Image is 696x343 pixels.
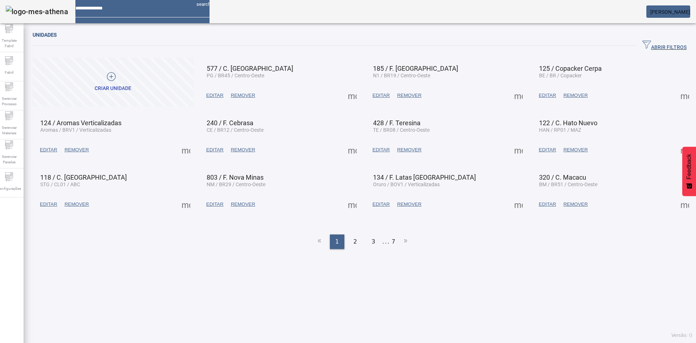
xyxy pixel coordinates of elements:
[40,181,80,187] span: STG / CL01 / ABC
[179,143,192,156] button: Mais
[353,237,357,246] span: 2
[207,127,264,133] span: CE / BR12 / Centro-Oeste
[373,65,458,72] span: 185 / F. [GEOGRAPHIC_DATA]
[373,92,390,99] span: EDITAR
[40,127,111,133] span: Aromas / BRV1 / Verticalizadas
[227,143,259,156] button: REMOVER
[678,143,691,156] button: Mais
[671,333,692,338] span: Versão: ()
[539,201,556,208] span: EDITAR
[373,73,430,78] span: N1 / BR19 / Centro-Oeste
[231,146,255,154] span: REMOVER
[512,198,525,211] button: Mais
[373,201,390,208] span: EDITAR
[393,143,425,156] button: REMOVER
[539,92,556,99] span: EDITAR
[61,143,92,156] button: REMOVER
[686,154,692,179] span: Feedback
[539,119,597,127] span: 122 / C. Hato Nuevo
[40,201,57,208] span: EDITAR
[179,198,192,211] button: Mais
[393,89,425,102] button: REMOVER
[642,40,687,51] span: ABRIR FILTROS
[637,39,692,52] button: ABRIR FILTROS
[563,92,588,99] span: REMOVER
[563,146,588,154] span: REMOVER
[382,234,390,249] li: ...
[207,173,264,181] span: 803 / F. Nova Minas
[95,85,131,92] div: Criar unidade
[346,89,359,102] button: Mais
[65,201,89,208] span: REMOVER
[207,181,265,187] span: NM / BR29 / Centro-Oeste
[373,173,476,181] span: 134 / F. Latas [GEOGRAPHIC_DATA]
[40,173,127,181] span: 118 / C. [GEOGRAPHIC_DATA]
[203,89,227,102] button: EDITAR
[373,119,420,127] span: 428 / F. Teresina
[207,73,264,78] span: PG / BR45 / Centro-Oeste
[36,143,61,156] button: EDITAR
[535,143,560,156] button: EDITAR
[40,146,57,154] span: EDITAR
[539,127,581,133] span: HAN / RP01 / MAZ
[512,143,525,156] button: Mais
[207,65,293,72] span: 577 / C. [GEOGRAPHIC_DATA]
[393,198,425,211] button: REMOVER
[203,143,227,156] button: EDITAR
[535,89,560,102] button: EDITAR
[373,181,440,187] span: Oruro / BOV1 / Verticalizadas
[369,89,394,102] button: EDITAR
[397,201,421,208] span: REMOVER
[560,89,591,102] button: REMOVER
[346,198,359,211] button: Mais
[227,198,259,211] button: REMOVER
[560,143,591,156] button: REMOVER
[560,198,591,211] button: REMOVER
[373,127,430,133] span: TE / BR08 / Centro-Oeste
[391,234,395,249] li: 7
[203,198,227,211] button: EDITAR
[650,9,690,15] span: [PERSON_NAME]
[33,58,194,107] button: Criar unidade
[372,237,375,246] span: 3
[346,143,359,156] button: Mais
[65,146,89,154] span: REMOVER
[206,146,224,154] span: EDITAR
[397,146,421,154] span: REMOVER
[3,68,16,77] span: Fabril
[539,173,586,181] span: 320 / C. Macacu
[40,119,121,127] span: 124 / Aromas Verticalizadas
[678,89,691,102] button: Mais
[61,198,92,211] button: REMOVER
[6,6,68,17] img: logo-mes-athena
[33,32,57,38] span: Unidades
[678,198,691,211] button: Mais
[231,201,255,208] span: REMOVER
[539,181,597,187] span: BM / BR51 / Centro-Oeste
[227,89,259,102] button: REMOVER
[373,146,390,154] span: EDITAR
[539,73,582,78] span: BE / BR / Copacker
[231,92,255,99] span: REMOVER
[207,119,253,127] span: 240 / F. Cebrasa
[369,198,394,211] button: EDITAR
[535,198,560,211] button: EDITAR
[36,198,61,211] button: EDITAR
[682,147,696,196] button: Feedback - Mostrar pesquisa
[206,201,224,208] span: EDITAR
[539,65,602,72] span: 125 / Copacker Cerpa
[206,92,224,99] span: EDITAR
[539,146,556,154] span: EDITAR
[512,89,525,102] button: Mais
[369,143,394,156] button: EDITAR
[563,201,588,208] span: REMOVER
[397,92,421,99] span: REMOVER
